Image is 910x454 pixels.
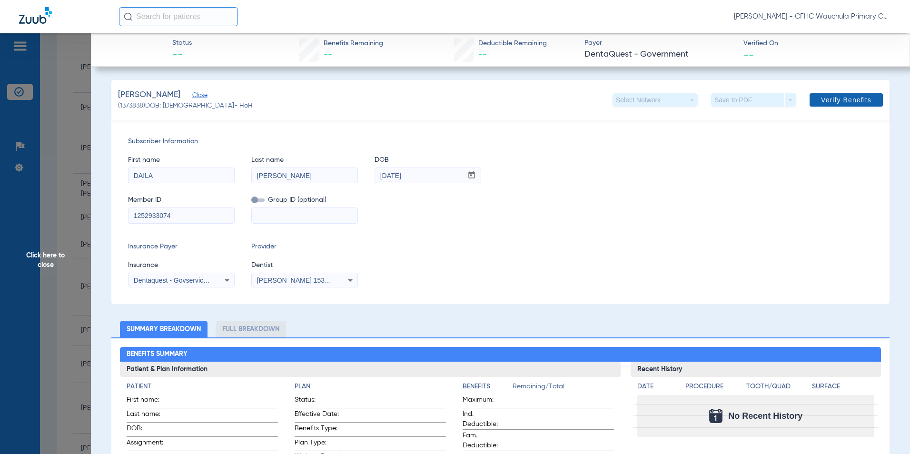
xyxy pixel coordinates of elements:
button: Verify Benefits [810,93,883,107]
h4: Plan [295,382,446,392]
img: Zuub Logo [19,7,52,24]
span: -- [743,49,754,59]
app-breakdown-title: Benefits [463,382,513,395]
span: Verified On [743,39,894,49]
span: Insurance Payer [128,242,235,252]
span: Subscriber Information [128,137,873,147]
app-breakdown-title: Surface [812,382,874,395]
span: DOB [375,155,481,165]
li: Full Breakdown [216,321,286,337]
li: Summary Breakdown [120,321,208,337]
span: Status [172,38,192,48]
span: DentaQuest - Government [584,49,735,60]
span: (1373838) DOB: [DEMOGRAPHIC_DATA] - HoH [118,101,253,111]
span: Last name: [127,409,173,422]
span: Close [192,92,201,101]
span: Verify Benefits [821,96,871,104]
span: Remaining/Total [513,382,614,395]
span: [PERSON_NAME] 1538802673 [257,276,351,284]
span: -- [172,49,192,62]
span: Ind. Deductible: [463,409,509,429]
span: First name [128,155,235,165]
span: Effective Date: [295,409,341,422]
h4: Patient [127,382,278,392]
button: Open calendar [463,168,481,183]
span: Payer [584,38,735,48]
img: Search Icon [124,12,132,21]
span: Group ID (optional) [251,195,358,205]
app-breakdown-title: Tooth/Quad [746,382,809,395]
span: Plan Type: [295,438,341,451]
span: Maximum: [463,395,509,408]
h4: Date [637,382,677,392]
span: Member ID [128,195,235,205]
span: Dentaquest - Govservices [134,276,210,284]
span: Last name [251,155,358,165]
span: Benefits Remaining [324,39,383,49]
app-breakdown-title: Date [637,382,677,395]
span: -- [324,50,332,59]
span: DOB: [127,424,173,436]
span: First name: [127,395,173,408]
span: -- [478,50,487,59]
span: [PERSON_NAME] [118,89,180,101]
h4: Surface [812,382,874,392]
span: Fam. Deductible: [463,431,509,451]
span: Dentist [251,260,358,270]
h4: Procedure [685,382,743,392]
span: [PERSON_NAME] - CFHC Wauchula Primary Care Dental [734,12,891,21]
h4: Tooth/Quad [746,382,809,392]
span: Assignment: [127,438,173,451]
h3: Recent History [631,362,881,377]
app-breakdown-title: Procedure [685,382,743,395]
span: Provider [251,242,358,252]
span: Status: [295,395,341,408]
span: Deductible Remaining [478,39,547,49]
h3: Patient & Plan Information [120,362,621,377]
span: No Recent History [728,411,802,421]
h4: Benefits [463,382,513,392]
span: Insurance [128,260,235,270]
h2: Benefits Summary [120,347,881,362]
span: Benefits Type: [295,424,341,436]
img: Calendar [709,409,722,423]
input: Search for patients [119,7,238,26]
iframe: Chat Widget [862,408,910,454]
